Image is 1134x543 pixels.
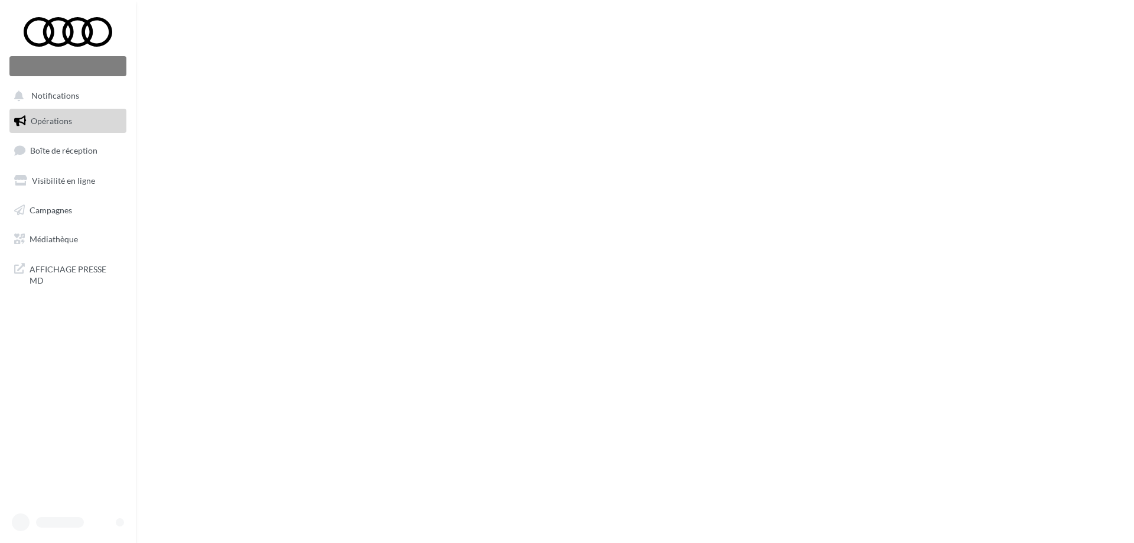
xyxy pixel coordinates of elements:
span: Boîte de réception [30,145,97,155]
a: Visibilité en ligne [7,168,129,193]
a: AFFICHAGE PRESSE MD [7,256,129,291]
span: Médiathèque [30,234,78,244]
a: Opérations [7,109,129,134]
span: Opérations [31,116,72,126]
a: Boîte de réception [7,138,129,163]
span: Campagnes [30,204,72,214]
span: Visibilité en ligne [32,175,95,186]
span: Notifications [31,91,79,101]
a: Campagnes [7,198,129,223]
div: Nouvelle campagne [9,56,126,76]
a: Médiathèque [7,227,129,252]
span: AFFICHAGE PRESSE MD [30,261,122,287]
